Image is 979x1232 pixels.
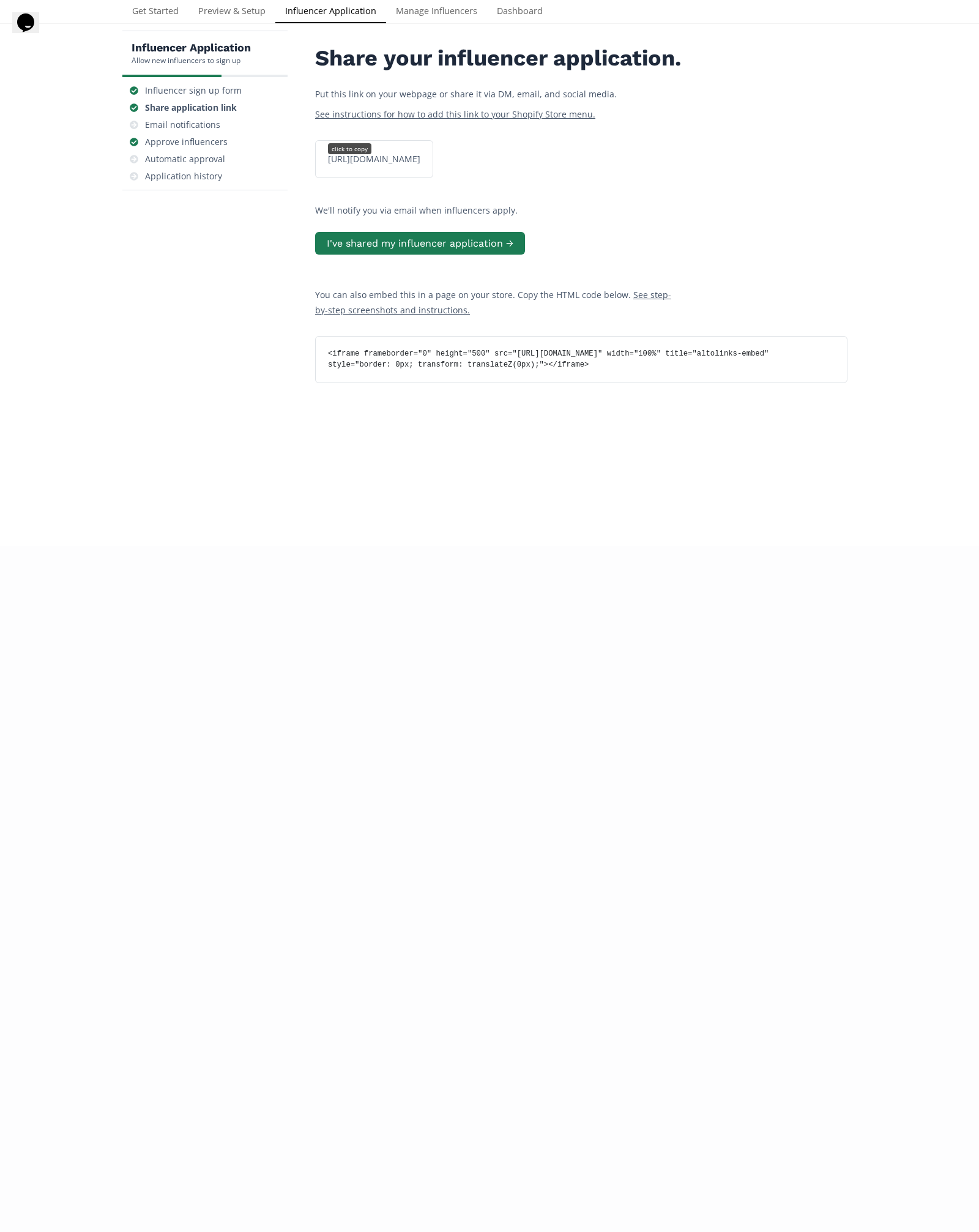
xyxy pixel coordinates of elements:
p: We'll notify you via email when influencers apply. [315,203,847,218]
button: I've shared my influencer application → [315,232,525,255]
div: Application history [145,170,222,182]
div: Automatic approval [145,153,225,165]
div: <iframe frameborder="0" height="500" src="[URL][DOMAIN_NAME]" width="100%" title="altolinks-embed... [321,349,842,370]
div: click to copy [328,143,371,154]
p: You can also embed this in a page on your store. Copy the HTML code below. [315,287,682,318]
iframe: chat widget [12,12,51,49]
a: See instructions for how to add this link to your Shopify Store menu. [315,108,595,120]
div: Approve influencers [145,136,228,148]
h2: Share your influencer application. [315,46,682,71]
div: [URL][DOMAIN_NAME] [321,153,428,165]
div: Allow new influencers to sign up [132,55,251,65]
h5: Influencer Application [132,40,251,55]
div: Influencer sign up form [145,84,242,97]
p: Put this link on your webpage or share it via DM, email, and social media. [315,86,682,102]
div: Email notifications [145,119,220,131]
div: Share application link [145,102,237,114]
